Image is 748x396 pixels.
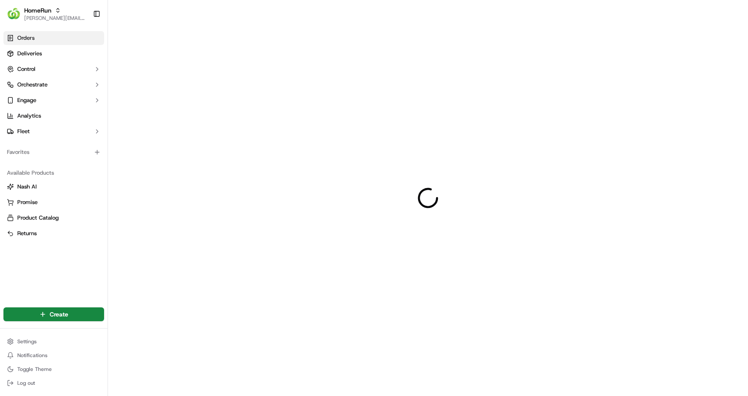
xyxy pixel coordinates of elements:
button: [PERSON_NAME][EMAIL_ADDRESS][DOMAIN_NAME] [24,15,86,22]
span: Engage [17,96,36,104]
span: Fleet [17,128,30,135]
span: Orders [17,34,35,42]
button: Orchestrate [3,78,104,92]
button: Promise [3,195,104,209]
a: Nash AI [7,183,101,191]
span: Create [50,310,68,319]
button: Returns [3,227,104,240]
button: HomeRunHomeRun[PERSON_NAME][EMAIL_ADDRESS][DOMAIN_NAME] [3,3,89,24]
button: Fleet [3,125,104,138]
span: Product Catalog [17,214,59,222]
a: Analytics [3,109,104,123]
span: Settings [17,338,37,345]
span: Control [17,65,35,73]
a: Promise [7,198,101,206]
button: Control [3,62,104,76]
a: Deliveries [3,47,104,61]
span: Toggle Theme [17,366,52,373]
span: Orchestrate [17,81,48,89]
span: Deliveries [17,50,42,57]
button: Notifications [3,349,104,361]
button: Product Catalog [3,211,104,225]
span: Notifications [17,352,48,359]
button: Toggle Theme [3,363,104,375]
a: Returns [7,230,101,237]
div: Available Products [3,166,104,180]
span: Log out [17,380,35,386]
button: HomeRun [24,6,51,15]
div: Favorites [3,145,104,159]
span: Nash AI [17,183,37,191]
button: Engage [3,93,104,107]
span: Returns [17,230,37,237]
button: Create [3,307,104,321]
button: Settings [3,335,104,348]
img: HomeRun [7,7,21,21]
span: Analytics [17,112,41,120]
a: Orders [3,31,104,45]
a: Product Catalog [7,214,101,222]
button: Nash AI [3,180,104,194]
span: Promise [17,198,38,206]
button: Log out [3,377,104,389]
